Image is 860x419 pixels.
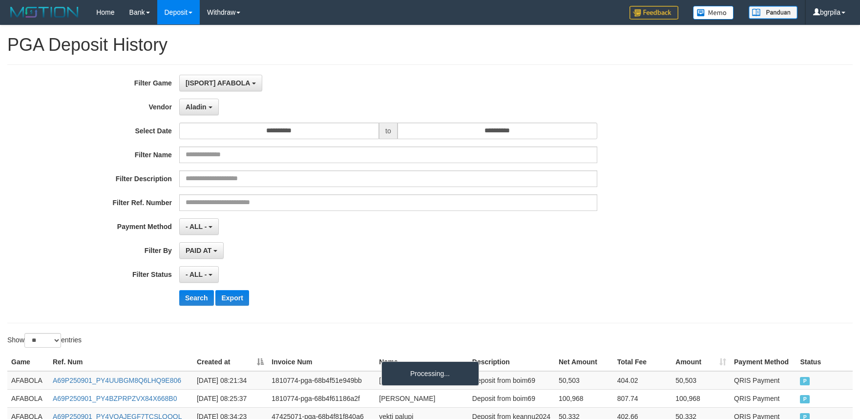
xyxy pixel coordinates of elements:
[671,389,730,407] td: 100,968
[555,389,613,407] td: 100,968
[671,371,730,390] td: 50,503
[796,353,853,371] th: Status
[7,333,82,348] label: Show entries
[613,371,672,390] td: 404.02
[693,6,734,20] img: Button%20Memo.svg
[268,389,375,407] td: 1810774-pga-68b4f61186a2f
[215,290,249,306] button: Export
[193,389,268,407] td: [DATE] 08:25:37
[613,353,672,371] th: Total Fee
[179,75,262,91] button: [ISPORT] AFABOLA
[730,371,796,390] td: QRIS Payment
[186,223,207,230] span: - ALL -
[268,371,375,390] td: 1810774-pga-68b4f51e949bb
[800,395,810,403] span: PAID
[375,353,468,371] th: Name
[193,353,268,371] th: Created at: activate to sort column descending
[179,218,219,235] button: - ALL -
[613,389,672,407] td: 807.74
[468,389,555,407] td: Deposit from boim69
[186,247,211,254] span: PAID AT
[186,79,250,87] span: [ISPORT] AFABOLA
[671,353,730,371] th: Amount: activate to sort column ascending
[179,290,214,306] button: Search
[555,353,613,371] th: Net Amount
[629,6,678,20] img: Feedback.jpg
[186,271,207,278] span: - ALL -
[468,371,555,390] td: Deposit from boim69
[800,377,810,385] span: PAID
[375,389,468,407] td: [PERSON_NAME]
[555,371,613,390] td: 50,503
[24,333,61,348] select: Showentries
[749,6,797,19] img: panduan.png
[375,371,468,390] td: [PERSON_NAME]
[7,353,49,371] th: Game
[381,361,479,386] div: Processing...
[268,353,375,371] th: Invoice Num
[179,99,219,115] button: Aladin
[53,395,177,402] a: A69P250901_PY4BZPRPZVX84X668B0
[7,5,82,20] img: MOTION_logo.png
[53,377,181,384] a: A69P250901_PY4UUBGM8Q6LHQ9E806
[730,353,796,371] th: Payment Method
[179,242,224,259] button: PAID AT
[186,103,207,111] span: Aladin
[193,371,268,390] td: [DATE] 08:21:34
[179,266,219,283] button: - ALL -
[49,353,193,371] th: Ref. Num
[468,353,555,371] th: Description
[730,389,796,407] td: QRIS Payment
[379,123,398,139] span: to
[7,35,853,55] h1: PGA Deposit History
[7,371,49,390] td: AFABOLA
